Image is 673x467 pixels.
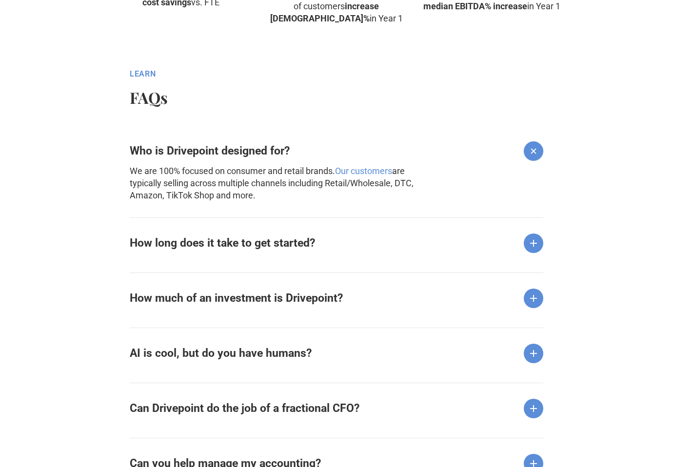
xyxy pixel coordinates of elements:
[130,402,359,415] strong: Can Drivepoint do the job of a fractional CFO?
[130,69,504,79] div: Learn
[270,1,379,23] strong: increase [DEMOGRAPHIC_DATA]%
[130,89,504,106] h2: FAQs
[130,165,438,202] p: We are 100% focused on consumer and retail brands. are typically selling across multiple channels...
[130,236,315,250] strong: How long does it take to get started?
[130,292,343,305] strong: How much of an investment is Drivepoint?
[130,347,312,360] strong: AI is cool, but do you have humans?
[497,354,673,467] iframe: Chat Widget
[130,144,290,157] strong: Who is Drivepoint designed for?
[335,166,392,176] a: Our customers
[423,1,527,11] strong: median EBITDA% increase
